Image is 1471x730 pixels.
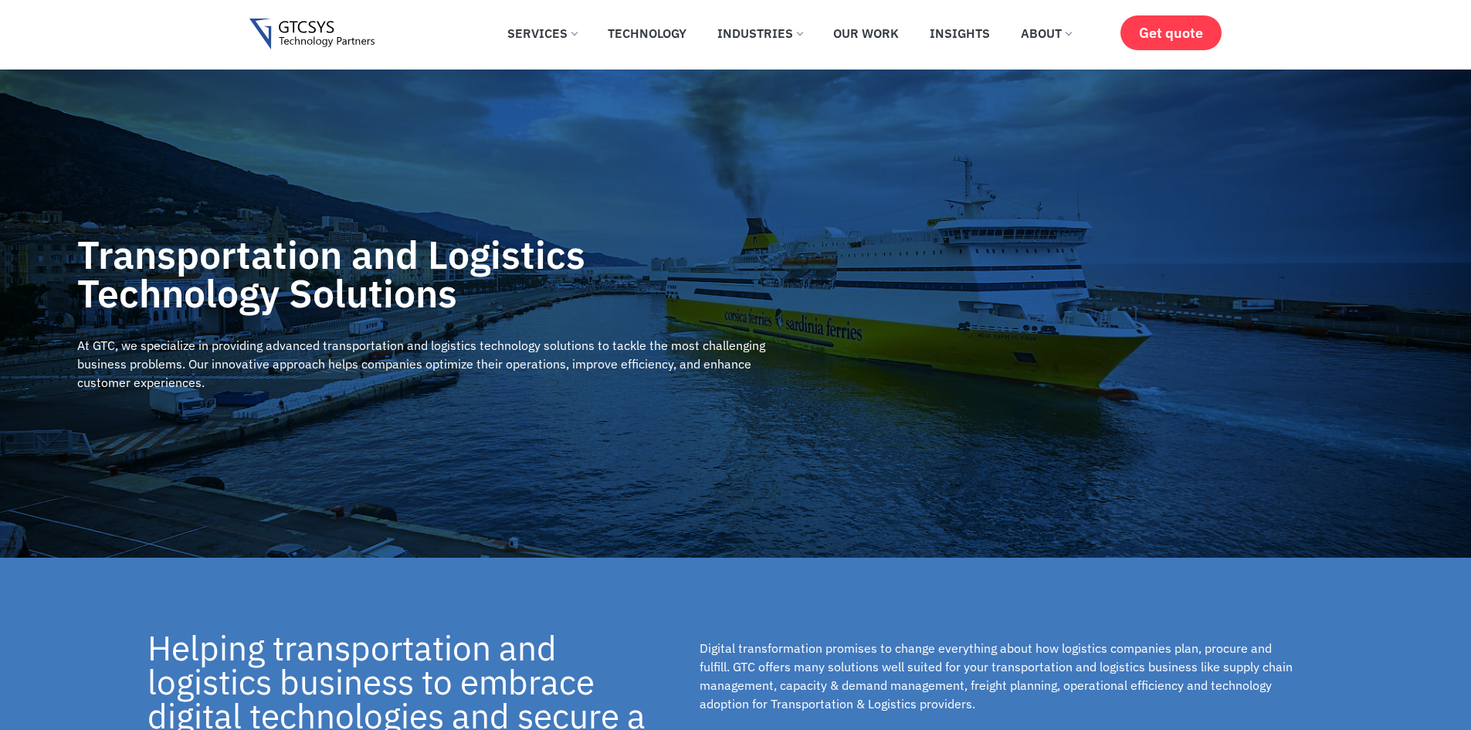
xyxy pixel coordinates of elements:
[596,16,698,50] a: Technology
[249,19,375,50] img: Gtcsys logo
[77,236,790,313] h2: Transportation and Logistics Technology Solutions
[1139,25,1203,41] span: Get quote
[1009,16,1083,50] a: About
[918,16,1002,50] a: Insights
[496,16,588,50] a: Services
[77,336,790,392] div: At GTC, we specialize in providing advanced transportation and logistics technology solutions to ...
[822,16,910,50] a: Our Work
[706,16,814,50] a: Industries
[1375,633,1471,707] iframe: chat widget
[1120,15,1222,50] a: Get quote
[700,631,1293,713] div: Digital transformation promises to change everything about how logistics companies plan, procure ...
